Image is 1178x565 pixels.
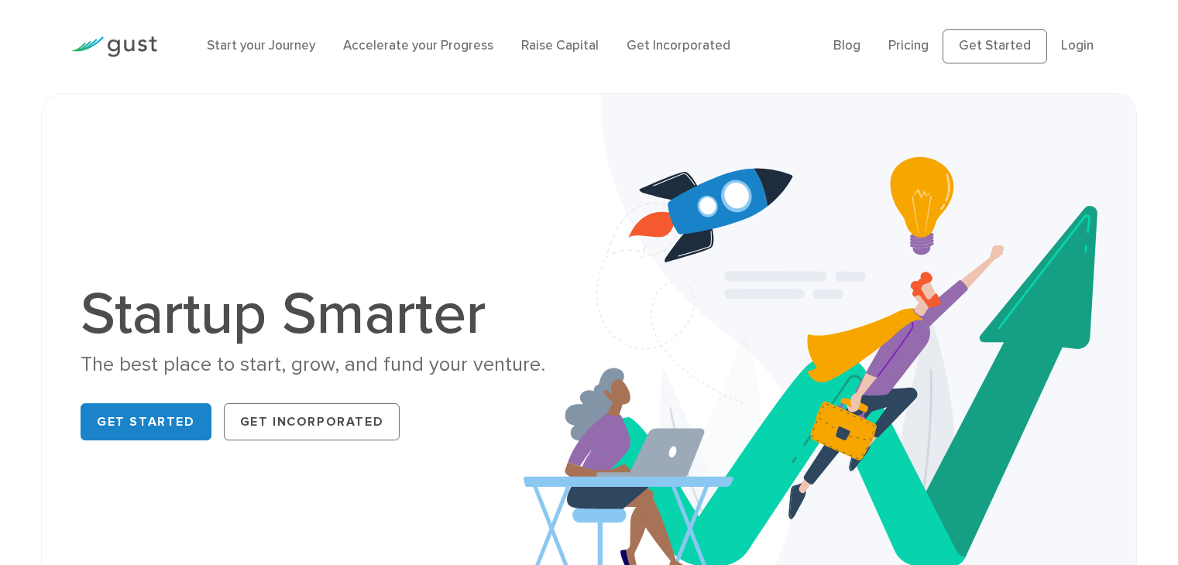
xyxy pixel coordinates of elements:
h1: Startup Smarter [81,285,577,344]
a: Get Started [943,29,1047,63]
a: Start your Journey [207,38,315,53]
a: Accelerate your Progress [343,38,493,53]
a: Get Started [81,403,211,440]
a: Pricing [888,38,929,53]
a: Login [1061,38,1094,53]
a: Blog [833,38,860,53]
a: Raise Capital [521,38,599,53]
img: Gust Logo [70,36,157,57]
a: Get Incorporated [627,38,730,53]
div: The best place to start, grow, and fund your venture. [81,351,577,378]
a: Get Incorporated [224,403,400,440]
